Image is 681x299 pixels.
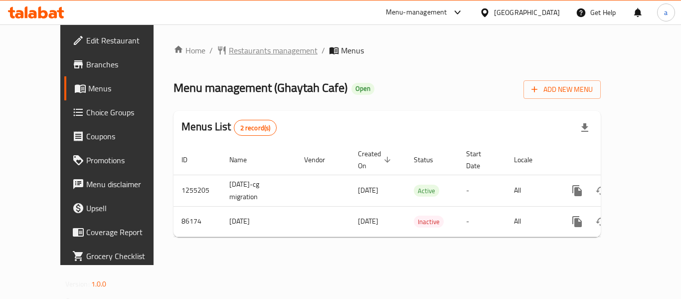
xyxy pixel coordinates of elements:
[458,206,506,237] td: -
[514,154,545,166] span: Locale
[86,154,166,166] span: Promotions
[414,185,439,197] div: Active
[494,7,560,18] div: [GEOGRAPHIC_DATA]
[64,52,174,76] a: Branches
[506,175,557,206] td: All
[86,178,166,190] span: Menu disclaimer
[221,206,296,237] td: [DATE]
[86,226,166,238] span: Coverage Report
[414,185,439,197] span: Active
[565,179,589,203] button: more
[64,28,174,52] a: Edit Restaurant
[531,83,593,96] span: Add New Menu
[64,172,174,196] a: Menu disclaimer
[64,76,174,100] a: Menus
[173,175,221,206] td: 1255205
[414,216,444,228] div: Inactive
[229,44,318,56] span: Restaurants management
[86,250,166,262] span: Grocery Checklist
[86,130,166,142] span: Coupons
[64,220,174,244] a: Coverage Report
[173,206,221,237] td: 86174
[86,106,166,118] span: Choice Groups
[91,278,107,291] span: 1.0.0
[351,84,374,93] span: Open
[209,44,213,56] li: /
[351,83,374,95] div: Open
[414,216,444,228] span: Inactive
[234,123,277,133] span: 2 record(s)
[557,145,669,175] th: Actions
[234,120,277,136] div: Total records count
[217,44,318,56] a: Restaurants management
[173,44,205,56] a: Home
[64,100,174,124] a: Choice Groups
[173,145,669,237] table: enhanced table
[589,210,613,234] button: Change Status
[506,206,557,237] td: All
[64,196,174,220] a: Upsell
[386,6,447,18] div: Menu-management
[86,202,166,214] span: Upsell
[181,119,277,136] h2: Menus List
[64,124,174,148] a: Coupons
[64,244,174,268] a: Grocery Checklist
[229,154,260,166] span: Name
[341,44,364,56] span: Menus
[523,80,601,99] button: Add New Menu
[86,34,166,46] span: Edit Restaurant
[173,44,601,56] nav: breadcrumb
[414,154,446,166] span: Status
[589,179,613,203] button: Change Status
[358,184,378,197] span: [DATE]
[86,58,166,70] span: Branches
[304,154,338,166] span: Vendor
[573,116,597,140] div: Export file
[565,210,589,234] button: more
[664,7,668,18] span: a
[466,148,494,172] span: Start Date
[322,44,325,56] li: /
[64,148,174,172] a: Promotions
[181,154,200,166] span: ID
[358,215,378,228] span: [DATE]
[88,82,166,94] span: Menus
[358,148,394,172] span: Created On
[221,175,296,206] td: [DATE]-cg migration
[458,175,506,206] td: -
[65,278,90,291] span: Version:
[173,76,347,99] span: Menu management ( Ghaytah Cafe )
